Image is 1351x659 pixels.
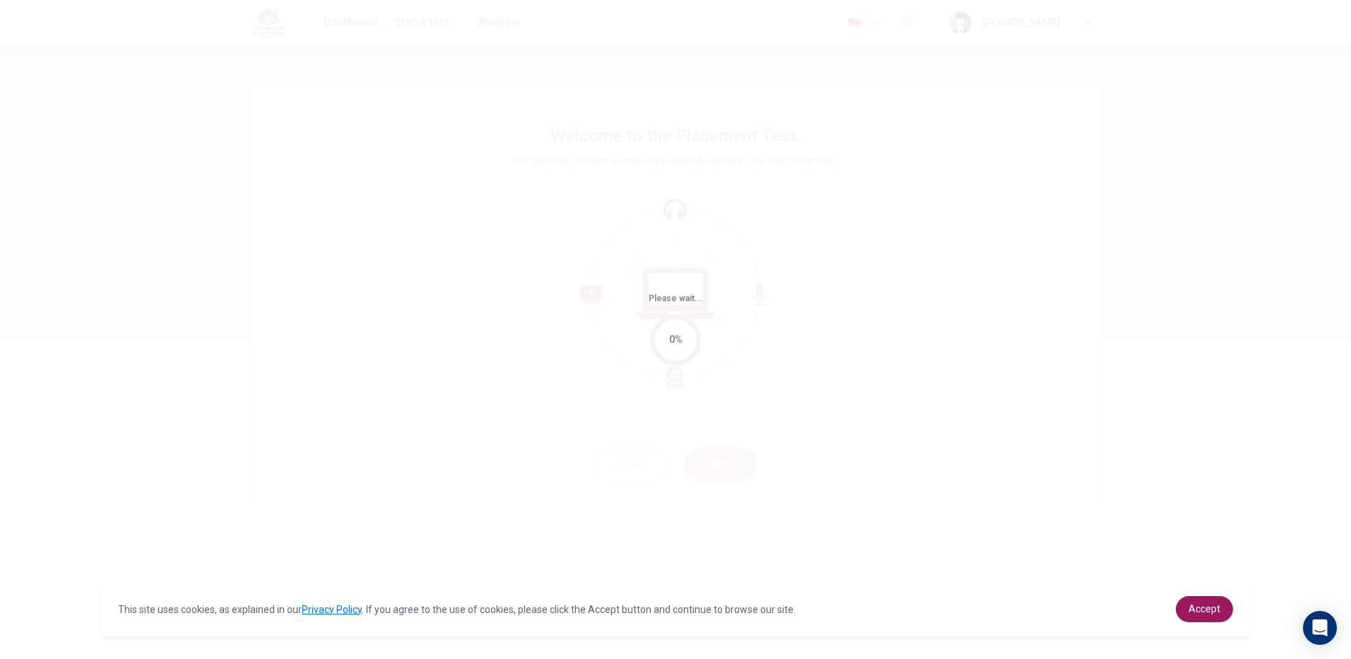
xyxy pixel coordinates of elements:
[1176,596,1233,622] a: dismiss cookie message
[302,604,362,615] a: Privacy Policy
[1188,603,1220,614] span: Accept
[669,332,683,348] div: 0%
[101,582,1249,636] div: cookieconsent
[1303,611,1337,645] div: Open Intercom Messenger
[649,293,703,303] span: Please wait...
[118,604,796,615] span: This site uses cookies, as explained in our . If you agree to the use of cookies, please click th...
